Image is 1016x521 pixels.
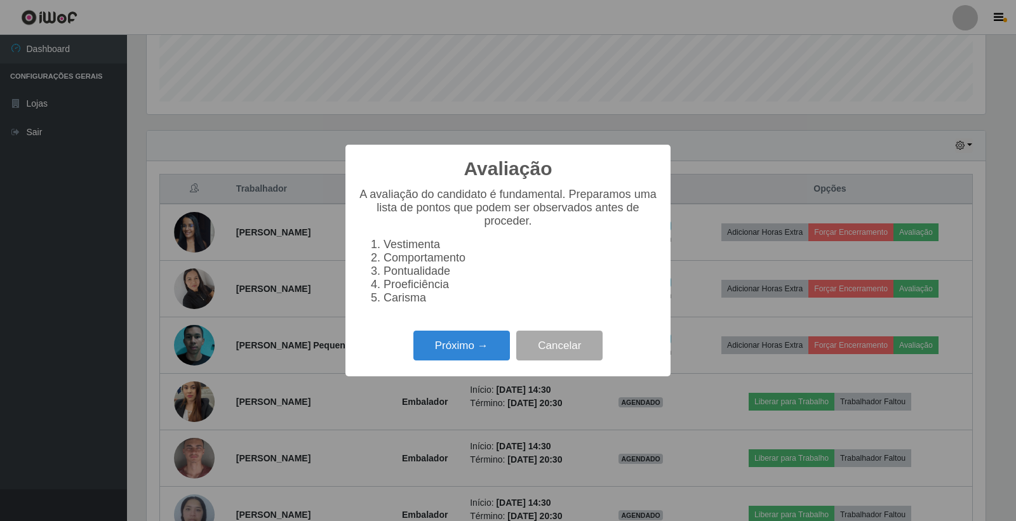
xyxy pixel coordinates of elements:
li: Pontualidade [384,265,658,278]
p: A avaliação do candidato é fundamental. Preparamos uma lista de pontos que podem ser observados a... [358,188,658,228]
h2: Avaliação [464,157,552,180]
li: Vestimenta [384,238,658,251]
li: Proeficiência [384,278,658,291]
li: Comportamento [384,251,658,265]
button: Cancelar [516,331,603,360]
li: Carisma [384,291,658,305]
button: Próximo → [413,331,510,360]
